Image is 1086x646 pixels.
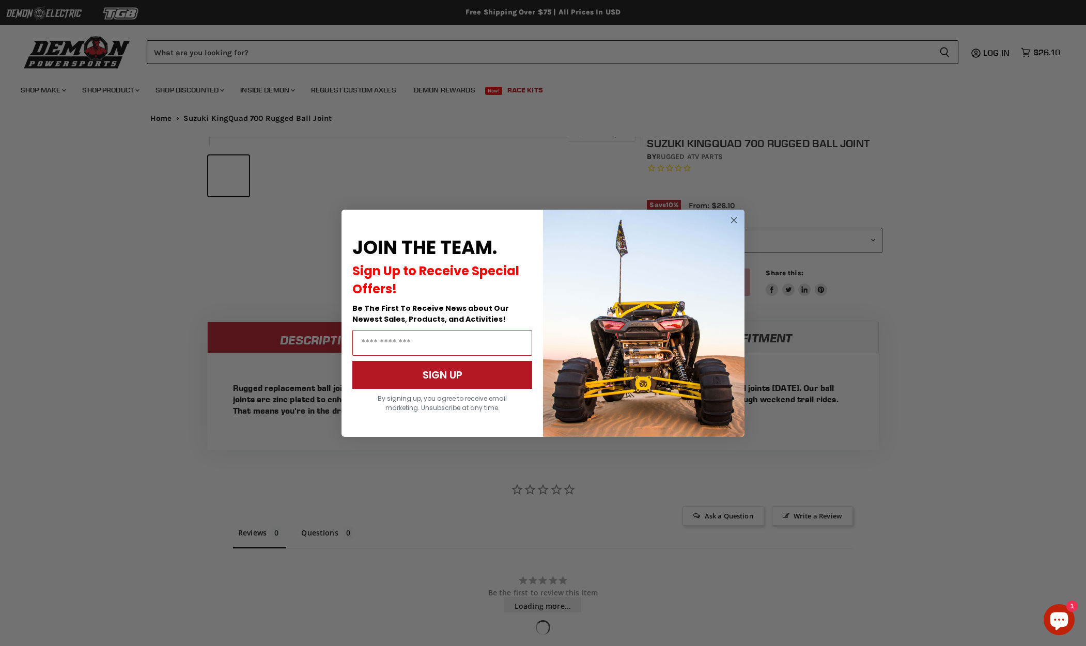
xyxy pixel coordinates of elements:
span: Sign Up to Receive Special Offers! [352,262,519,297]
img: a9095488-b6e7-41ba-879d-588abfab540b.jpeg [543,210,744,437]
span: JOIN THE TEAM. [352,234,497,261]
span: By signing up, you agree to receive email marketing. Unsubscribe at any time. [378,394,507,412]
button: SIGN UP [352,361,532,389]
inbox-online-store-chat: Shopify online store chat [1041,604,1078,638]
span: Be The First To Receive News about Our Newest Sales, Products, and Activities! [352,303,509,324]
input: Email Address [352,330,532,356]
button: Close dialog [727,214,740,227]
